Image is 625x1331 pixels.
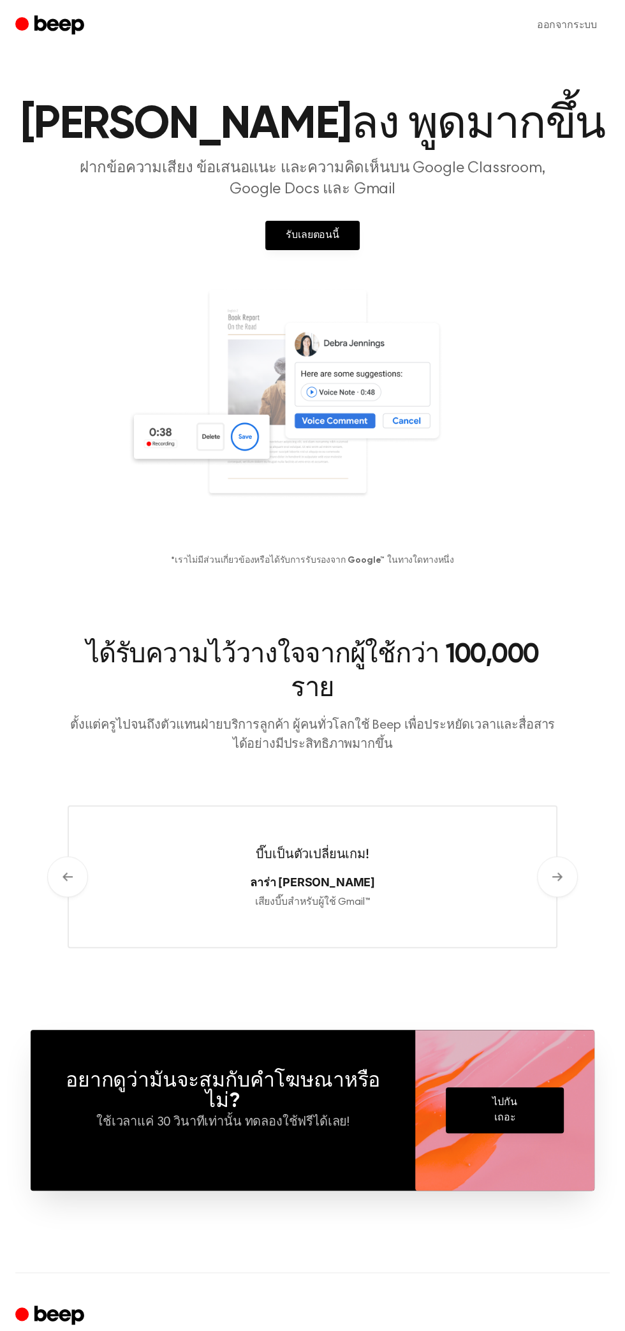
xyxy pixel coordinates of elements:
[492,1097,517,1123] font: ไปกันเถอะ
[255,897,371,907] font: เสียงบี๊บสำหรับผู้ใช้ Gmail™
[96,1116,349,1129] font: ใช้เวลาแค่ 30 วินาทีเท่านั้น ทดลองใช้ฟรีได้เลย!
[15,13,87,38] a: บี๊บ
[537,20,597,31] font: ออกจากระบบ
[446,1087,564,1133] a: ไปกันเถอะ
[286,230,339,241] font: รับเลยตอนนี้
[265,221,360,250] a: รับเลยตอนนี้
[20,102,605,148] font: [PERSON_NAME]ลง พูดมากขึ้น
[128,288,497,533] img: ความคิดเห็นด้วยเสียงบนวิดเจ็ตเอกสารและการบันทึก
[524,10,610,41] a: ออกจากระบบ
[66,1071,380,1112] font: อยากดูว่ามันจะสมกับคำโฆษณาหรือไม่?
[15,1304,87,1328] a: ครูอิป
[80,161,545,197] font: ฝากข้อความเสียง ข้อเสนอแนะ และความคิดเห็นบน Google Classroom, Google Docs และ Gmail
[86,642,539,703] font: ได้รับความไว้วางใจจากผู้ใช้กว่า 100,000 ราย
[171,556,454,565] font: *เราไม่มีส่วนเกี่ยวข้องหรือได้รับการรับรองจาก Google™ ในทางใดทางหนึ่ง
[70,719,555,751] font: ตั้งแต่ครูไปจนถึงตัวแทนฝ่ายบริการลูกค้า ผู้คนทั่วโลกใช้ Beep เพื่อประหยัดเวลาและสื่อสารได้อย่างมี...
[250,875,375,889] font: ลาร่า [PERSON_NAME]
[256,846,369,861] font: บี๊บเป็นตัวเปลี่ยนเกม!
